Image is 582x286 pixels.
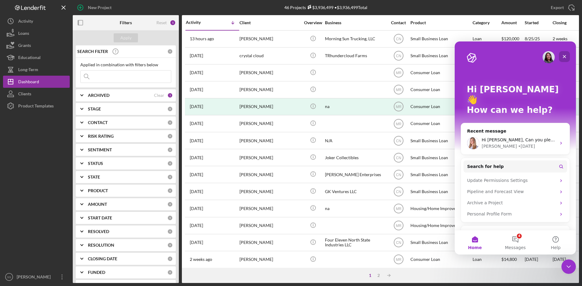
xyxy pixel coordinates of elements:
a: Educational [3,51,70,64]
text: MR [396,71,401,75]
div: crystal cloud [239,48,300,64]
div: [PERSON_NAME] [239,99,300,115]
button: Messages [40,189,81,213]
div: Long-Term [18,64,38,77]
div: Reset [156,20,167,25]
div: [PERSON_NAME] [239,82,300,98]
span: $120,000 [501,36,519,41]
div: na [325,200,386,216]
button: Grants [3,39,70,51]
div: [PERSON_NAME] [239,150,300,166]
b: STATUS [88,161,103,166]
div: 1 [167,93,173,98]
time: 2025-09-17 15:41 [190,206,203,211]
div: Update Permissions Settings [12,136,102,142]
div: Housing/Home Improvement [410,200,471,216]
div: Dashboard [18,76,39,89]
button: Clients [3,88,70,100]
div: [PERSON_NAME] [239,116,300,132]
div: Product Templates [18,100,54,113]
div: Personal Profile Form [9,167,112,178]
b: Filters [120,20,132,25]
text: MR [396,258,401,262]
div: Morning Sun Trucking, LLC [325,31,386,47]
div: Overview [302,20,324,25]
div: Category [473,20,501,25]
button: New Project [73,2,118,14]
div: [PERSON_NAME] [239,235,300,251]
time: 2025-09-19 17:25 [190,87,203,92]
div: 0 [167,270,173,275]
text: CN [396,54,401,58]
div: [PERSON_NAME] [239,65,300,81]
div: 46 Projects • $3,936,499 Total [284,5,367,10]
div: Amount [501,20,524,25]
b: SEARCH FILTER [77,49,108,54]
text: CN [396,189,401,194]
button: Loans [3,27,70,39]
div: Small Business Loan [410,150,471,166]
time: [DATE] [553,257,566,262]
text: SS [7,275,11,279]
text: CN [396,139,401,143]
time: 2 weeks [553,36,567,41]
div: Contact [387,20,410,25]
div: Activity [186,20,212,25]
span: Messages [50,204,71,208]
div: Update Permissions Settings [9,133,112,145]
button: Dashboard [3,76,70,88]
div: [PERSON_NAME] [239,133,300,149]
text: CN [396,241,401,245]
div: Housing/Home Improvement [410,218,471,234]
div: 0 [167,49,173,54]
time: 2025-09-19 11:50 [190,138,203,143]
div: GK Ventures LLC [325,183,386,199]
div: $3,936,499 [306,5,333,10]
div: Small Business Loan [410,183,471,199]
b: RESOLVED [88,229,109,234]
div: Loan [473,31,501,47]
span: Help [96,204,106,208]
text: MR [396,105,401,109]
span: $14,800 [501,257,517,262]
div: [PERSON_NAME] Enterprises [325,166,386,182]
b: FUNDED [88,270,105,275]
div: [PERSON_NAME] [239,183,300,199]
div: Apply [120,33,132,42]
time: 2025-09-16 00:57 [190,223,203,228]
div: 0 [167,215,173,221]
div: 1 [170,20,176,26]
div: Consumer Loan [410,116,471,132]
time: 2025-09-19 13:26 [190,121,203,126]
div: 0 [167,106,173,112]
div: Pipeline and Forecast View [12,147,102,153]
text: MR [396,122,401,126]
time: 2025-09-15 16:37 [190,240,203,245]
div: 1 [366,273,374,278]
div: Consumer Loan [410,99,471,115]
button: Activity [3,15,70,27]
div: Activity [18,15,33,29]
div: Pipeline and Forecast View [9,145,112,156]
div: Archive a Project [12,158,102,165]
iframe: Intercom live chat [561,259,576,274]
div: [PERSON_NAME] [239,31,300,47]
div: Small Business Loan [410,235,471,251]
b: PRODUCT [88,188,108,193]
text: MR [396,88,401,92]
time: 2025-09-23 00:32 [190,36,214,41]
iframe: Intercom live chat [455,41,576,255]
div: Joker Collectibles [325,150,386,166]
div: Loans [18,27,29,41]
div: Archive a Project [9,156,112,167]
b: RISK RATING [88,134,114,139]
div: Consumer Loan [410,82,471,98]
div: Loan [473,251,501,268]
div: Consumer Loan [410,251,471,268]
text: CN [396,37,401,41]
a: Product Templates [3,100,70,112]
